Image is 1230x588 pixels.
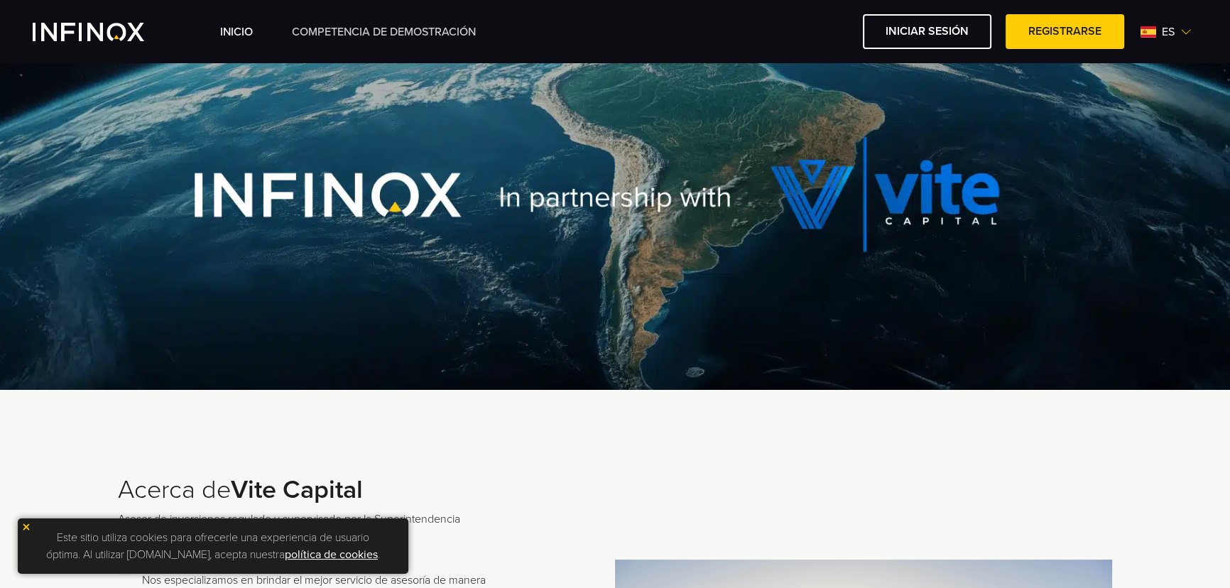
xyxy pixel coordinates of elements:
img: yellow close icon [21,522,31,532]
a: INICIO [220,23,253,40]
a: Competencia de Demostración [292,23,476,40]
strong: Vite Capital [231,474,363,505]
p: Asesor de inversiones regulado y supervisado por la Superintendencia [PERSON_NAME] de Valores de ... [118,511,516,544]
a: Iniciar sesión [863,14,991,49]
a: INFINOX Vite [33,23,178,41]
p: Este sitio utiliza cookies para ofrecerle una experiencia de usuario óptima. Al utilizar [DOMAIN_... [25,526,401,567]
a: política de cookies [285,548,378,562]
span: es [1156,23,1180,40]
a: Registrarse [1006,14,1124,49]
h3: Acerca de [118,475,516,506]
